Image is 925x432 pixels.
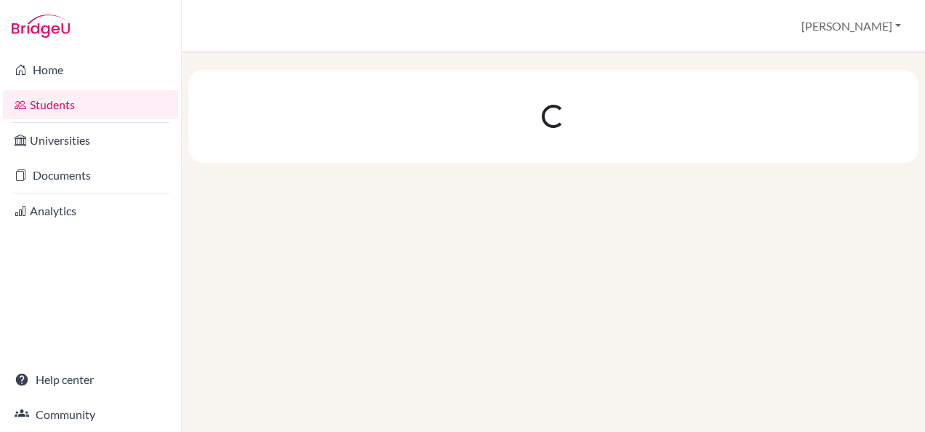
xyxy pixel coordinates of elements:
[3,196,178,225] a: Analytics
[3,55,178,84] a: Home
[3,365,178,394] a: Help center
[3,126,178,155] a: Universities
[3,90,178,119] a: Students
[12,15,70,38] img: Bridge-U
[3,400,178,429] a: Community
[3,161,178,190] a: Documents
[795,12,908,40] button: [PERSON_NAME]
